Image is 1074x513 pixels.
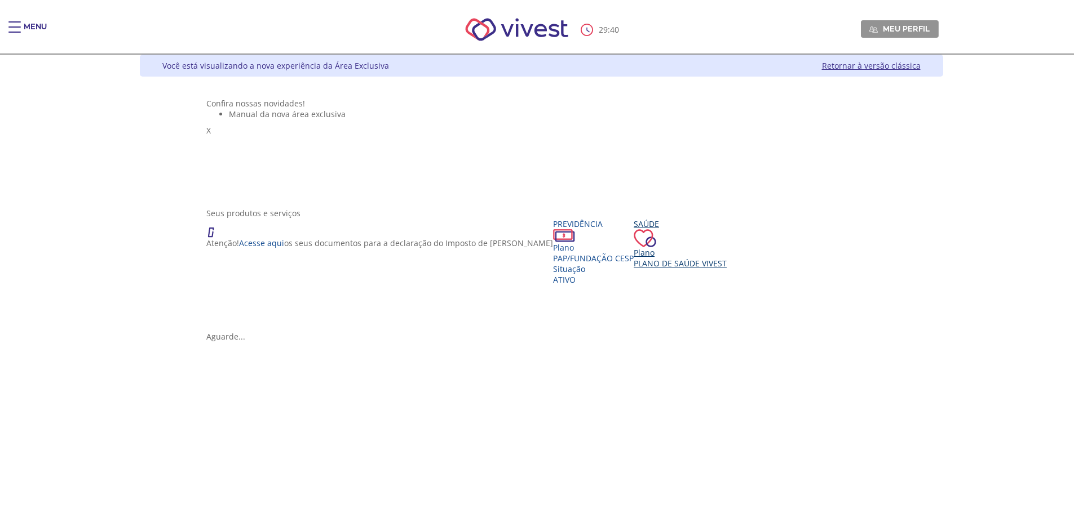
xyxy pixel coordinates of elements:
div: Aguarde... [206,331,876,342]
div: Confira nossas novidades! [206,98,876,109]
div: : [581,24,621,36]
span: Ativo [553,274,576,285]
p: Atenção! os seus documentos para a declaração do Imposto de [PERSON_NAME] [206,238,553,248]
span: X [206,125,211,136]
img: Meu perfil [869,25,878,34]
img: ico_coracao.png [634,229,656,247]
a: Acesse aqui [239,238,284,248]
img: ico_dinheiro.png [553,229,575,242]
a: Previdência PlanoPAP/Fundação CESP SituaçãoAtivo [553,218,634,285]
div: Menu [24,21,47,44]
div: Plano [553,242,634,253]
a: Retornar à versão clássica [822,60,921,71]
a: Saúde PlanoPlano de Saúde VIVEST [634,218,727,269]
span: 29 [599,24,608,35]
section: <span lang="en" dir="ltr">ProdutosCard</span> [206,208,876,342]
div: Você está visualizando a nova experiência da Área Exclusiva [162,60,389,71]
img: Vivest [453,6,581,53]
span: PAP/Fundação CESP [553,253,634,264]
span: Manual da nova área exclusiva [229,109,346,119]
div: Saúde [634,218,727,229]
span: Plano de Saúde VIVEST [634,258,727,269]
div: Previdência [553,218,634,229]
section: <span lang="pt-BR" dir="ltr">Visualizador do Conteúdo da Web</span> 1 [206,98,876,197]
span: 40 [610,24,619,35]
div: Situação [553,264,634,274]
span: Meu perfil [883,24,930,34]
img: ico_atencao.png [206,218,226,238]
div: Seus produtos e serviços [206,208,876,218]
a: Meu perfil [861,20,939,37]
div: Plano [634,247,727,258]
